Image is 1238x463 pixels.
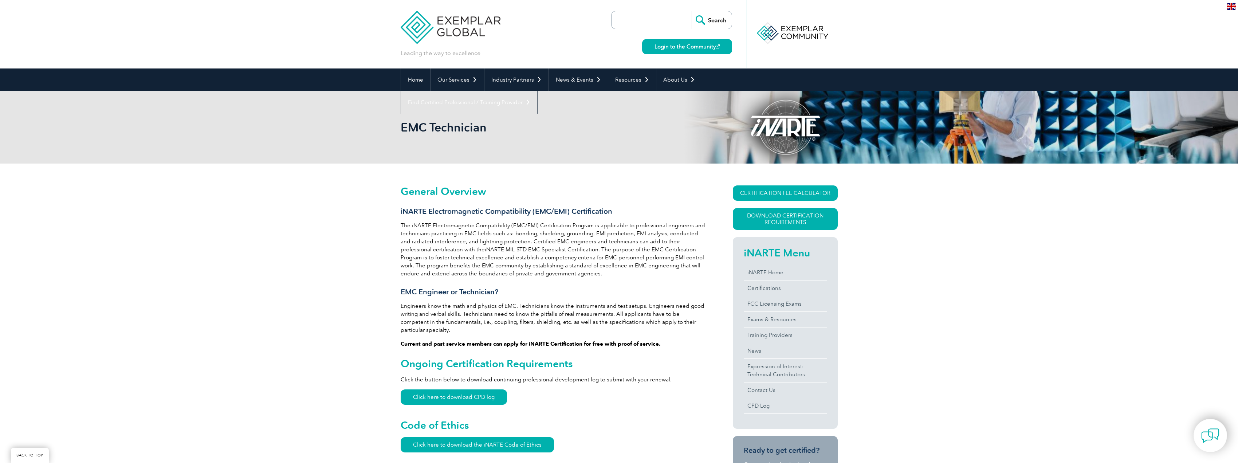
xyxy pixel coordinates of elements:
[484,68,549,91] a: Industry Partners
[744,247,827,259] h2: iNARTE Menu
[401,358,707,369] h2: Ongoing Certification Requirements
[642,39,732,54] a: Login to the Community
[401,91,537,114] a: Find Certified Professional / Training Provider
[401,221,707,278] p: The iNARTE Electromagnetic Compatibility (EMC/EMI) Certification Program is applicable to profess...
[401,389,507,405] a: Click here to download CPD log
[744,296,827,311] a: FCC Licensing Exams
[485,246,598,253] a: iNARTE MIL-STD EMC Specialist Certification
[401,437,554,452] a: Click here to download the iNARTE Code of Ethics
[401,49,480,57] p: Leading the way to excellence
[733,208,838,230] a: Download Certification Requirements
[401,185,707,197] h2: General Overview
[744,312,827,327] a: Exams & Resources
[744,359,827,382] a: Expression of Interest:Technical Contributors
[692,11,732,29] input: Search
[744,280,827,296] a: Certifications
[744,446,827,455] h3: Ready to get certified?
[401,287,707,297] h3: EMC Engineer or Technician?
[11,448,49,463] a: BACK TO TOP
[401,302,707,334] p: Engineers know the math and physics of EMC. Technicians know the instruments and test setups. Eng...
[401,376,707,384] p: Click the button below to download continuing professional development log to submit with your re...
[401,68,430,91] a: Home
[549,68,608,91] a: News & Events
[744,343,827,358] a: News
[656,68,702,91] a: About Us
[744,398,827,413] a: CPD Log
[401,207,707,216] h3: iNARTE Electromagnetic Compatibility (EMC/EMI) Certification
[716,44,720,48] img: open_square.png
[744,265,827,280] a: iNARTE Home
[744,382,827,398] a: Contact Us
[744,327,827,343] a: Training Providers
[431,68,484,91] a: Our Services
[1201,427,1219,445] img: contact-chat.png
[401,341,661,347] strong: Current and past service members can apply for iNARTE Certification for free with proof of service.
[401,419,707,431] h2: Code of Ethics
[733,185,838,201] a: CERTIFICATION FEE CALCULATOR
[1227,3,1236,10] img: en
[401,120,680,134] h1: EMC Technician
[608,68,656,91] a: Resources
